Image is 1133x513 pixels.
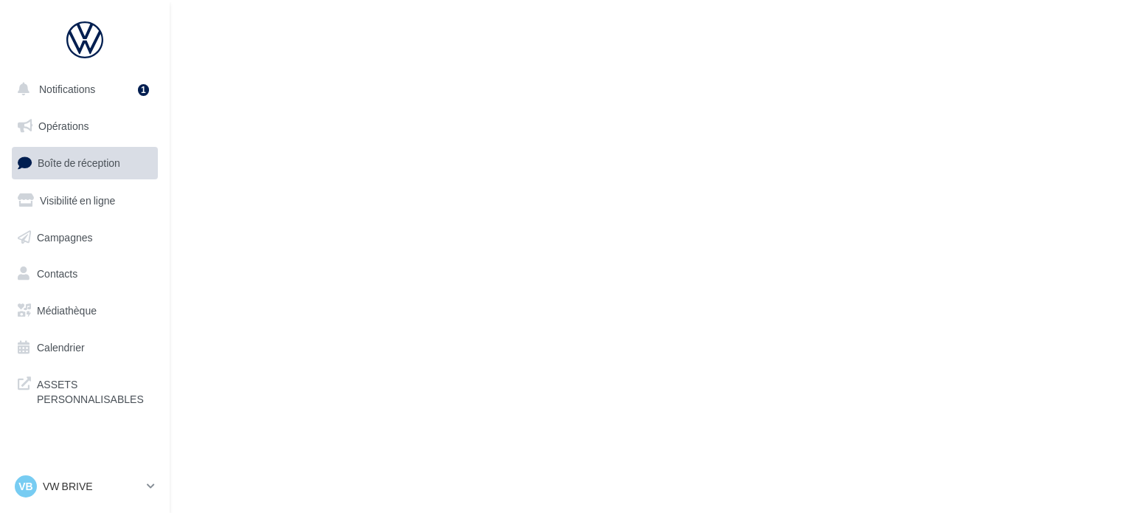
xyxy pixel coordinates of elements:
[43,479,141,494] p: VW BRIVE
[37,374,152,406] span: ASSETS PERSONNALISABLES
[12,472,158,500] a: VB VW BRIVE
[37,230,93,243] span: Campagnes
[9,222,161,253] a: Campagnes
[9,147,161,179] a: Boîte de réception
[9,368,161,412] a: ASSETS PERSONNALISABLES
[9,332,161,363] a: Calendrier
[38,156,120,169] span: Boîte de réception
[9,185,161,216] a: Visibilité en ligne
[37,267,77,280] span: Contacts
[9,74,155,105] button: Notifications 1
[138,84,149,96] div: 1
[9,111,161,142] a: Opérations
[40,194,115,207] span: Visibilité en ligne
[9,295,161,326] a: Médiathèque
[18,479,32,494] span: VB
[37,304,97,317] span: Médiathèque
[9,258,161,289] a: Contacts
[39,83,95,95] span: Notifications
[38,120,89,132] span: Opérations
[37,341,85,354] span: Calendrier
